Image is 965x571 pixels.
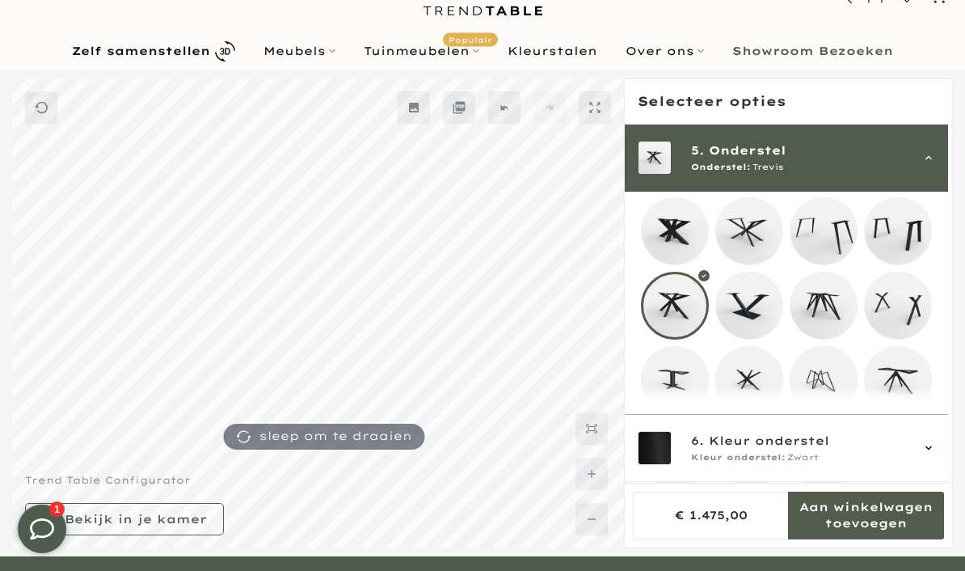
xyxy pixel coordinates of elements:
a: Over ons [612,41,718,61]
a: Zelf samenstellen [58,37,250,66]
b: Showroom Bezoeken [732,45,893,57]
a: Kleurstalen [494,41,612,61]
a: Showroom Bezoeken [718,41,908,61]
a: TuinmeubelenPopulair [350,41,494,61]
a: Meubels [250,41,350,61]
iframe: toggle-frame [2,489,82,569]
span: Populair [443,33,498,47]
b: Zelf samenstellen [72,45,210,57]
